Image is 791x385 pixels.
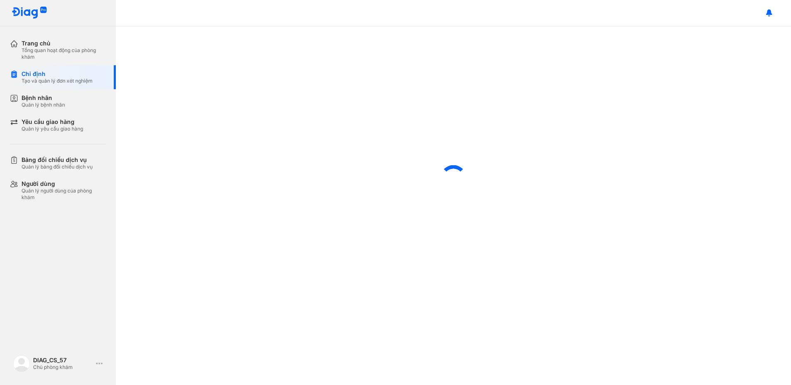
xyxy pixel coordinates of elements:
[22,78,93,84] div: Tạo và quản lý đơn xét nghiệm
[33,364,93,371] div: Chủ phòng khám
[22,94,65,102] div: Bệnh nhân
[22,188,106,201] div: Quản lý người dùng của phòng khám
[22,164,93,170] div: Quản lý bảng đối chiếu dịch vụ
[22,70,93,78] div: Chỉ định
[22,156,93,164] div: Bảng đối chiếu dịch vụ
[12,7,47,19] img: logo
[33,356,93,364] div: DIAG_CS_57
[22,102,65,108] div: Quản lý bệnh nhân
[13,355,30,372] img: logo
[22,40,106,47] div: Trang chủ
[22,47,106,60] div: Tổng quan hoạt động của phòng khám
[22,180,106,188] div: Người dùng
[22,126,83,132] div: Quản lý yêu cầu giao hàng
[22,118,83,126] div: Yêu cầu giao hàng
